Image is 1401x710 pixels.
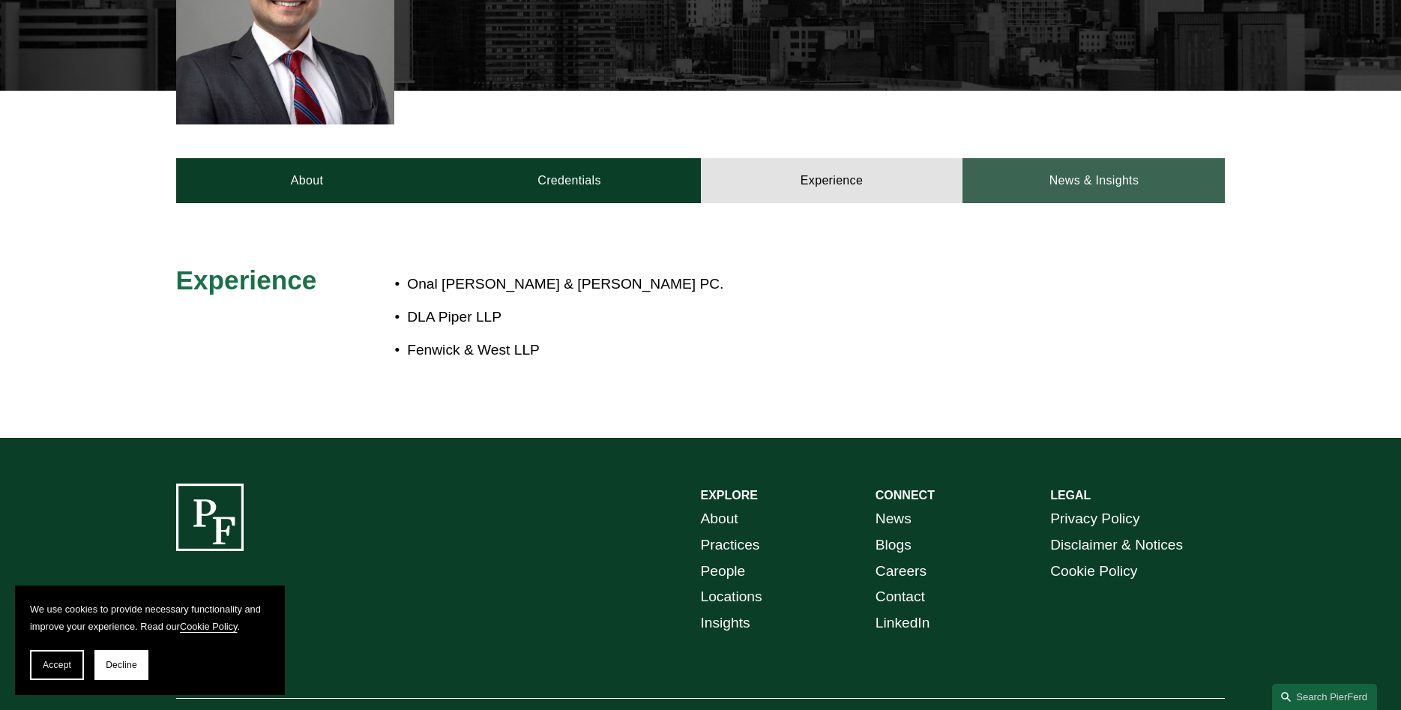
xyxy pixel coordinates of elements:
a: Cookie Policy [180,621,238,632]
a: News & Insights [962,158,1225,203]
a: Privacy Policy [1050,506,1139,532]
a: LinkedIn [876,610,930,637]
a: Contact [876,584,925,610]
a: Locations [701,584,762,610]
a: Credentials [439,158,701,203]
a: Search this site [1272,684,1377,710]
button: Accept [30,650,84,680]
a: People [701,559,746,585]
span: Accept [43,660,71,670]
p: Onal [PERSON_NAME] & [PERSON_NAME] PC. [407,271,1094,298]
a: About [176,158,439,203]
a: Cookie Policy [1050,559,1137,585]
p: Fenwick & West LLP [407,337,1094,364]
a: Practices [701,532,760,559]
a: Experience [701,158,963,203]
span: Experience [176,265,317,295]
a: News [876,506,912,532]
a: About [701,506,738,532]
strong: LEGAL [1050,489,1091,502]
a: Careers [876,559,927,585]
a: Disclaimer & Notices [1050,532,1183,559]
button: Decline [94,650,148,680]
p: DLA Piper LLP [407,304,1094,331]
strong: CONNECT [876,489,935,502]
strong: EXPLORE [701,489,758,502]
span: Decline [106,660,137,670]
section: Cookie banner [15,586,285,695]
a: Blogs [876,532,912,559]
a: Insights [701,610,750,637]
p: We use cookies to provide necessary functionality and improve your experience. Read our . [30,601,270,635]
